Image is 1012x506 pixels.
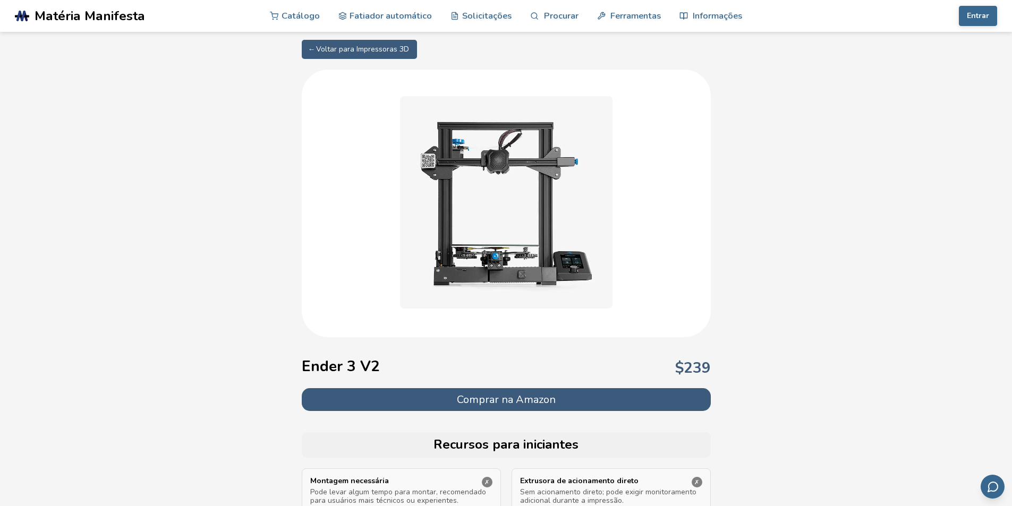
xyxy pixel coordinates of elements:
[967,11,989,21] font: Entrar
[981,475,1005,499] button: Enviar feedback por e-mail
[310,476,389,486] font: Montagem necessária
[457,392,556,407] font: Comprar na Amazon
[462,10,512,22] font: Solicitações
[675,358,684,378] font: $
[282,10,320,22] font: Catálogo
[310,44,409,54] font: ← Voltar para Impressoras 3D
[302,356,380,376] font: Ender 3 V2
[433,436,579,453] font: Recursos para iniciantes
[520,487,696,505] font: Sem acionamento direto; pode exigir monitoramento adicional durante a impressão.
[484,477,489,487] font: ✗
[400,96,613,308] img: Ender 3 V2
[959,6,997,26] button: Entrar
[520,476,639,486] font: Extrusora de acionamento direto
[684,358,711,378] font: 239
[350,10,432,22] font: Fatiador automático
[302,388,711,411] button: Comprar na Amazon
[693,10,742,22] font: Informações
[35,7,145,25] font: Matéria Manifesta
[610,10,661,22] font: Ferramentas
[302,40,417,59] a: ← Voltar para Impressoras 3D
[310,487,486,505] font: Pode levar algum tempo para montar, recomendado para usuários mais técnicos ou experientes.
[694,477,699,487] font: ✗
[544,10,579,22] font: Procurar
